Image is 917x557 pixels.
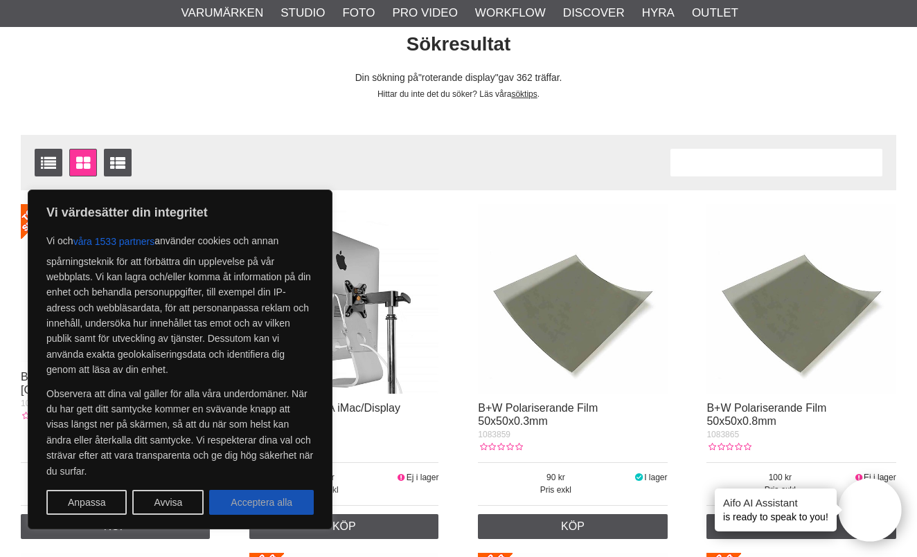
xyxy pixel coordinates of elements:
a: Varumärken [181,4,264,22]
a: Köp [706,514,896,539]
i: Ej i lager [396,473,407,482]
a: Foto [342,4,375,22]
button: Avvisa [132,490,204,515]
span: Ej i lager [407,473,439,482]
div: is ready to speak to you! [715,488,837,531]
a: B+W Polariserande Film 50x50x0.3mm [478,402,598,427]
span: Pris exkl [21,484,176,496]
a: B+W Polariserande Film 50x50x0.8mm [706,402,826,427]
a: Köp [21,514,210,539]
span: . [537,89,540,99]
div: Kundbetyg: 0 [478,441,522,453]
div: Vi värdesätter din integritet [28,190,332,529]
div: Kundbetyg: 0 [21,410,65,422]
span: 1 496 [21,471,176,484]
span: 90 [478,471,633,484]
a: Workflow [475,4,546,22]
img: B+W Polariserande Film 50x50x0.3mm [478,204,667,393]
a: Fönstervisning [69,149,97,176]
img: B+W Display Rengöringsvätska och Putsduk [21,204,210,362]
a: Köp [478,514,667,539]
a: Studio [281,4,325,22]
div: Kundbetyg: 0 [706,441,751,453]
span: 100 [706,471,853,484]
a: söktips [511,89,537,99]
a: Köp [249,514,438,539]
h1: Sökresultat [10,31,907,58]
button: våra 1533 partners [73,229,155,254]
a: Utökad listvisning [104,149,132,176]
span: Ej i lager [864,473,896,482]
span: Pris exkl [478,484,633,496]
a: Hyra [642,4,675,22]
a: B+W Display Rengöringsvätska och [GEOGRAPHIC_DATA] [21,371,197,396]
i: I lager [633,473,644,482]
span: I lager [644,473,667,482]
p: Vi och använder cookies och annan spårningsteknik för att förbättra din upplevelse på vår webbpla... [46,229,314,378]
span: 1083859 [478,430,510,439]
button: Anpassa [46,490,127,515]
span: Hittar du inte det du söker? Läs våra [377,89,511,99]
span: Pris exkl [706,484,853,496]
a: Discover [563,4,625,22]
a: Pro Video [392,4,457,22]
p: Observera att dina val gäller för alla våra underdomäner. När du har gett ditt samtycke kommer en... [46,386,314,479]
span: roterande display [418,73,499,83]
h4: Aifo AI Assistant [723,495,828,510]
img: Rock Solid VESA iMac/Display Stativadapter [249,204,438,393]
button: Acceptera alla [209,490,314,515]
span: 1092792 [21,399,53,408]
i: Ej i lager [853,473,864,482]
a: Outlet [692,4,738,22]
img: B+W Polariserande Film 50x50x0.8mm [706,204,896,393]
p: Vi värdesätter din integritet [46,204,314,221]
span: 1083865 [706,430,739,439]
a: Listvisning [35,149,62,176]
span: Din sökning på gav 362 träffar. [355,73,562,83]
